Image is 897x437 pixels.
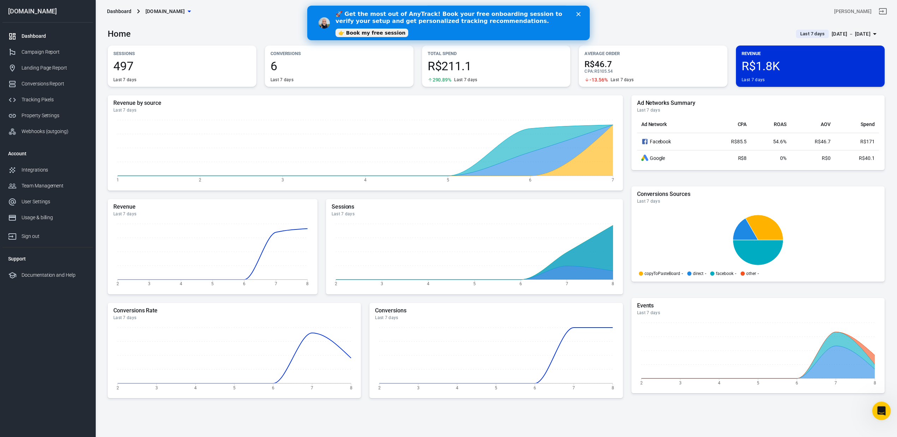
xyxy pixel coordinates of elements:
div: Documentation and Help [22,271,87,279]
div: Webhooks (outgoing) [22,128,87,135]
div: Last 7 days [454,77,477,83]
tspan: 5 [447,178,449,182]
p: Average Order [584,50,722,57]
a: Tracking Pixels [2,92,93,108]
tspan: 3 [155,385,158,390]
a: Property Settings [2,108,93,124]
div: User Settings [22,198,87,205]
tspan: 3 [381,281,383,286]
th: Spend [835,116,879,133]
div: Last 7 days [742,77,765,83]
p: Conversions [271,50,408,57]
div: Landing Page Report [22,64,87,72]
div: Last 7 days [332,211,617,217]
tspan: 3 [281,178,284,182]
span: 54.6% [773,139,786,144]
tspan: 2 [640,380,642,385]
p: facebook [716,271,733,276]
tspan: 7 [275,281,277,286]
th: ROAS [751,116,790,133]
tspan: 6 [519,281,522,286]
span: R$171 [860,139,875,144]
h3: Home [108,29,131,39]
span: R$1.8K [742,60,879,72]
button: Find anything...⌘ + K [426,5,567,17]
tspan: 6 [534,385,536,390]
div: Dashboard [107,8,131,15]
p: Sessions [113,50,251,57]
iframe: Intercom live chat banner [307,6,590,40]
span: zurahome.es [145,7,185,16]
div: Sign out [22,233,87,240]
p: other [746,271,756,276]
div: Last 7 days [637,198,879,204]
a: Sign out [874,3,891,20]
h5: Events [637,302,879,309]
span: R$0 [822,155,831,161]
span: Last 7 days [797,30,827,37]
div: Google Ads [641,155,648,162]
span: 6 [271,60,408,72]
tspan: 4 [194,385,197,390]
a: Usage & billing [2,210,93,226]
div: Tracking Pixels [22,96,87,103]
tspan: 2 [199,178,201,182]
tspan: 6 [529,178,531,182]
div: Campaign Report [22,48,87,56]
button: [DOMAIN_NAME] [143,5,194,18]
th: CPA [707,116,751,133]
span: R$8 [738,155,747,161]
div: Account id: 7D9VSqxT [834,8,872,15]
span: 0% [780,155,786,161]
tspan: 4 [456,385,458,390]
tspan: 7 [565,281,568,286]
div: Last 7 days [375,315,617,321]
tspan: 8 [873,380,876,385]
tspan: 2 [334,281,337,286]
tspan: 2 [117,281,119,286]
span: R$105.54 [594,69,613,74]
div: Usage & billing [22,214,87,221]
tspan: 7 [612,178,614,182]
div: Conversions Report [22,80,87,88]
span: CPA : [584,69,594,74]
div: Property Settings [22,112,87,119]
tspan: 5 [473,281,476,286]
tspan: 8 [350,385,352,390]
div: Team Management [22,182,87,190]
th: AOV [791,116,835,133]
span: R$85.5 [731,139,747,144]
tspan: 3 [148,281,150,286]
span: R$46.7 [815,139,831,144]
th: Ad Network [637,116,707,133]
tspan: 6 [796,380,798,385]
h5: Conversions Rate [113,307,355,314]
p: Revenue [742,50,879,57]
tspan: 4 [364,178,367,182]
li: Support [2,250,93,267]
span: - [682,271,683,276]
tspan: 5 [757,380,759,385]
div: Last 7 days [637,310,879,316]
tspan: 7 [573,385,575,390]
p: direct [693,271,703,276]
a: Campaign Report [2,44,93,60]
tspan: 3 [417,385,420,390]
span: R$40.1 [859,155,875,161]
div: [DATE] － [DATE] [832,30,871,38]
div: Integrations [22,166,87,174]
a: Conversions Report [2,76,93,92]
h5: Sessions [332,203,617,210]
li: Account [2,145,93,162]
tspan: 5 [233,385,236,390]
tspan: 4 [427,281,429,286]
h5: Revenue by source [113,100,617,107]
h5: Revenue [113,203,312,210]
tspan: 8 [306,281,309,286]
a: User Settings [2,194,93,210]
a: Sign out [2,226,93,244]
tspan: 2 [378,385,381,390]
